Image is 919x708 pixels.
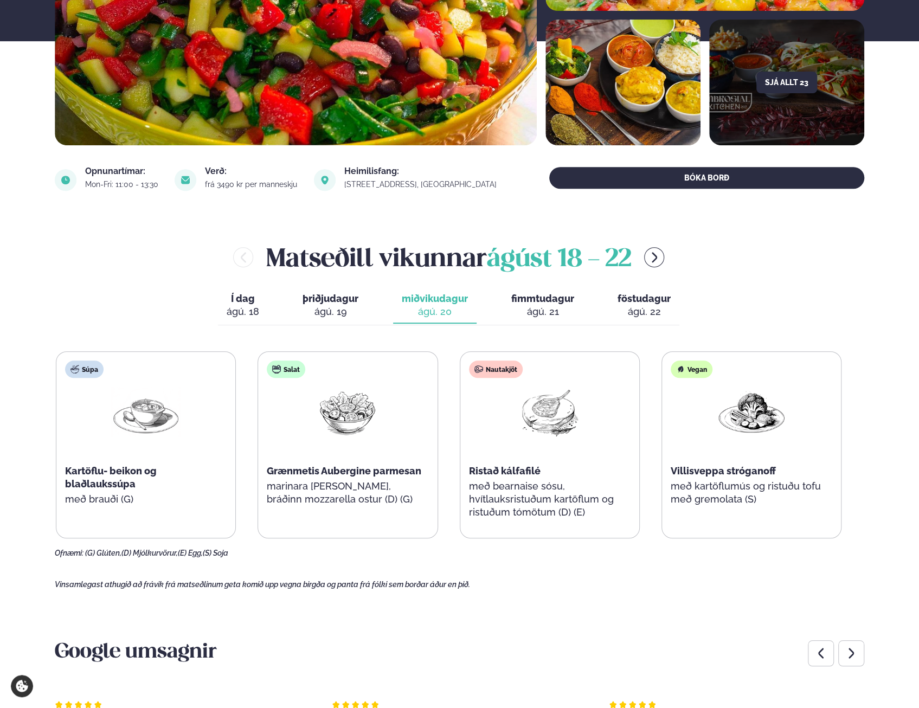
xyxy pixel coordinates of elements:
[65,361,104,378] div: Súpa
[808,640,834,666] div: Previous slide
[511,305,574,318] div: ágú. 21
[175,169,196,191] img: image alt
[55,169,76,191] img: image alt
[267,361,305,378] div: Salat
[618,305,671,318] div: ágú. 22
[756,72,817,93] button: Sjá allt 23
[671,361,712,378] div: Vegan
[402,305,468,318] div: ágú. 20
[70,365,79,374] img: soup.svg
[313,387,382,437] img: Salad.png
[671,480,832,506] p: með kartöflumús og ristuðu tofu með gremolata (S)
[671,465,776,477] span: Villisveppa stróganoff
[314,169,336,191] img: image alt
[503,288,583,324] button: fimmtudagur ágú. 21
[65,493,227,506] p: með brauði (G)
[487,248,631,272] span: ágúst 18 - 22
[65,465,157,490] span: Kartöflu- beikon og blaðlaukssúpa
[205,167,300,176] div: Verð:
[344,178,500,191] a: link
[227,305,259,318] div: ágú. 18
[85,549,121,557] span: (G) Glúten,
[644,247,664,267] button: menu-btn-right
[545,20,701,145] img: image alt
[227,292,259,305] span: Í dag
[267,480,428,506] p: marinara [PERSON_NAME], bráðinn mozzarella ostur (D) (G)
[303,305,358,318] div: ágú. 19
[218,288,268,324] button: Í dag ágú. 18
[233,247,253,267] button: menu-btn-left
[267,465,421,477] span: Grænmetis Aubergine parmesan
[609,288,679,324] button: föstudagur ágú. 22
[474,365,483,374] img: beef.svg
[203,549,228,557] span: (S) Soja
[469,480,631,519] p: með bearnaise sósu, hvítlauksristuðum kartöflum og ristuðum tómötum (D) (E)
[55,640,864,666] h3: Google umsagnir
[178,549,203,557] span: (E) Egg,
[618,293,671,304] span: föstudagur
[266,240,631,275] h2: Matseðill vikunnar
[85,167,162,176] div: Opnunartímar:
[294,288,367,324] button: þriðjudagur ágú. 19
[205,180,300,189] div: frá 3490 kr per manneskju
[55,580,470,589] span: Vinsamlegast athugið að frávik frá matseðlinum geta komið upp vegna birgða og panta frá fólki sem...
[838,640,864,666] div: Next slide
[511,293,574,304] span: fimmtudagur
[111,387,181,437] img: Soup.png
[549,167,864,189] button: BÓKA BORÐ
[402,293,468,304] span: miðvikudagur
[344,167,500,176] div: Heimilisfang:
[469,465,541,477] span: Ristað kálfafilé
[121,549,178,557] span: (D) Mjólkurvörur,
[303,293,358,304] span: þriðjudagur
[676,365,685,374] img: Vegan.svg
[717,387,786,437] img: Vegan.png
[272,365,281,374] img: salad.svg
[515,387,584,437] img: Lamb-Meat.png
[11,675,33,697] a: Cookie settings
[469,361,523,378] div: Nautakjöt
[393,288,477,324] button: miðvikudagur ágú. 20
[85,180,162,189] div: Mon-Fri: 11:00 - 13:30
[55,549,83,557] span: Ofnæmi:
